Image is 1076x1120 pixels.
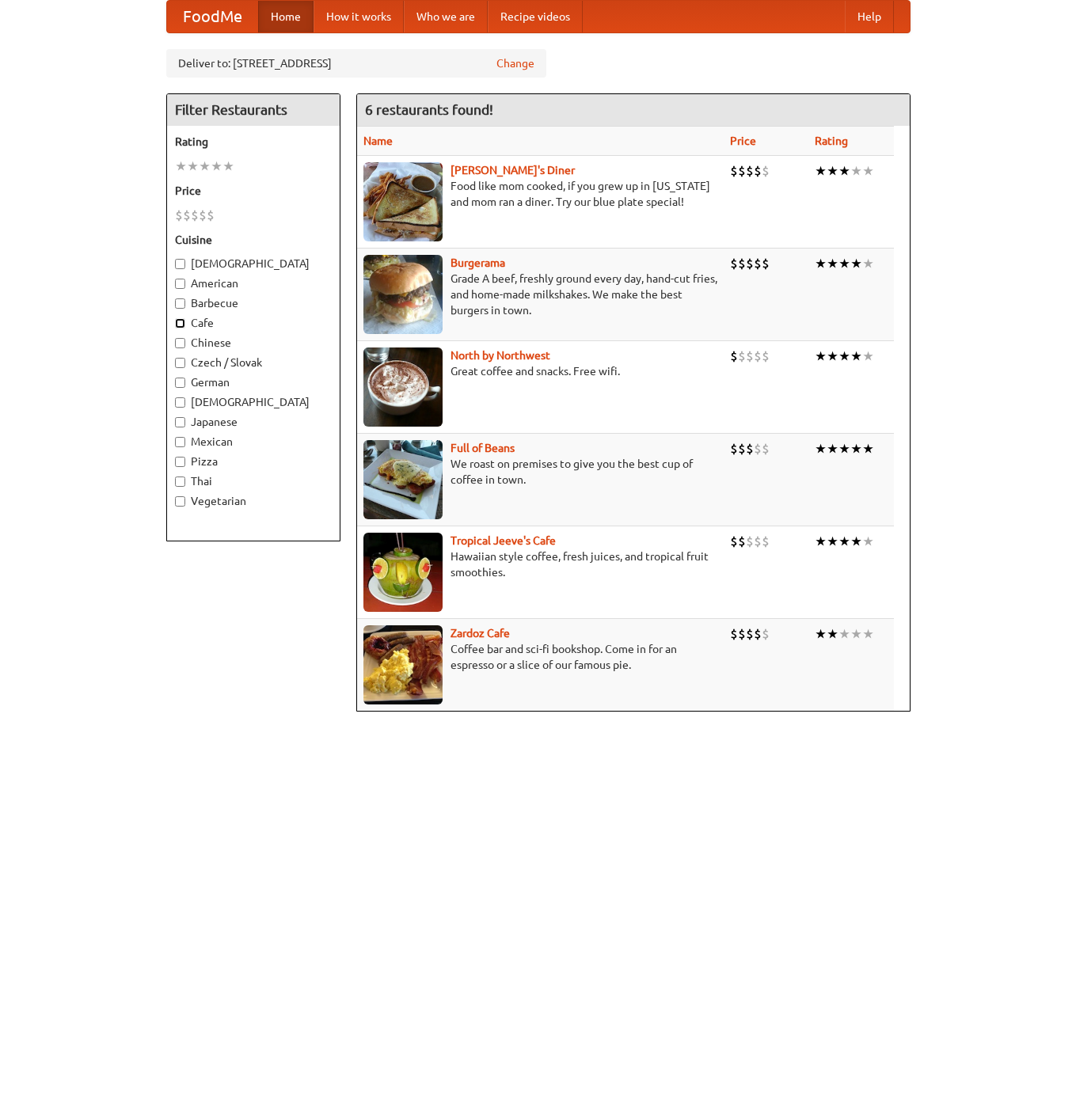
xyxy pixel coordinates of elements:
[363,533,443,612] img: jeeves.jpg
[827,162,838,180] li: ★
[175,279,185,289] input: American
[746,625,754,643] li: $
[363,625,443,704] img: zardoz.jpg
[451,349,550,362] a: North by Northwest
[199,207,207,224] li: $
[175,315,332,331] label: Cafe
[175,338,185,348] input: Chinese
[746,255,754,272] li: $
[167,94,340,126] h4: Filter Restaurants
[746,347,754,365] li: $
[850,440,862,457] li: ★
[167,1,258,32] a: FoodMe
[363,549,717,580] p: Hawaiian style coffee, fresh juices, and tropical fruit smoothies.
[738,440,746,457] li: $
[754,533,762,550] li: $
[175,417,185,427] input: Japanese
[363,135,393,147] a: Name
[730,162,738,180] li: $
[730,347,738,365] li: $
[838,162,850,180] li: ★
[730,440,738,457] li: $
[175,158,187,175] li: ★
[862,440,874,457] li: ★
[363,440,443,519] img: beans.jpg
[827,625,838,643] li: ★
[827,255,838,272] li: ★
[175,318,185,328] input: Cafe
[175,394,332,410] label: [DEMOGRAPHIC_DATA]
[838,440,850,457] li: ★
[207,207,215,224] li: $
[404,1,488,32] a: Who we are
[451,256,505,269] b: Burgerama
[175,378,185,388] input: German
[754,162,762,180] li: $
[175,232,332,248] h5: Cuisine
[175,358,185,368] input: Czech / Slovak
[199,158,211,175] li: ★
[363,162,443,241] img: sallys.jpg
[815,347,827,365] li: ★
[175,496,185,507] input: Vegetarian
[850,162,862,180] li: ★
[730,135,756,147] a: Price
[746,533,754,550] li: $
[183,207,191,224] li: $
[738,625,746,643] li: $
[754,347,762,365] li: $
[738,347,746,365] li: $
[730,533,738,550] li: $
[363,255,443,334] img: burgerama.jpg
[175,275,332,291] label: American
[175,457,185,467] input: Pizza
[838,625,850,643] li: ★
[175,134,332,150] h5: Rating
[850,625,862,643] li: ★
[862,255,874,272] li: ★
[175,434,332,450] label: Mexican
[451,164,575,177] b: [PERSON_NAME]'s Diner
[175,414,332,430] label: Japanese
[451,442,515,454] a: Full of Beans
[314,1,404,32] a: How it works
[862,162,874,180] li: ★
[730,625,738,643] li: $
[762,255,770,272] li: $
[754,625,762,643] li: $
[838,347,850,365] li: ★
[762,533,770,550] li: $
[175,295,332,311] label: Barbecue
[451,534,556,547] a: Tropical Jeeve's Cafe
[850,255,862,272] li: ★
[211,158,222,175] li: ★
[175,259,185,269] input: [DEMOGRAPHIC_DATA]
[191,207,199,224] li: $
[175,374,332,390] label: German
[175,454,332,469] label: Pizza
[762,625,770,643] li: $
[175,473,332,489] label: Thai
[815,440,827,457] li: ★
[754,440,762,457] li: $
[815,255,827,272] li: ★
[815,135,848,147] a: Rating
[496,55,534,71] a: Change
[175,183,332,199] h5: Price
[363,271,717,318] p: Grade A beef, freshly ground every day, hand-cut fries, and home-made milkshakes. We make the bes...
[363,363,717,379] p: Great coffee and snacks. Free wifi.
[451,627,510,640] a: Zardoz Cafe
[815,625,827,643] li: ★
[815,162,827,180] li: ★
[762,162,770,180] li: $
[838,533,850,550] li: ★
[754,255,762,272] li: $
[827,440,838,457] li: ★
[827,533,838,550] li: ★
[850,533,862,550] li: ★
[850,347,862,365] li: ★
[862,625,874,643] li: ★
[175,493,332,509] label: Vegetarian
